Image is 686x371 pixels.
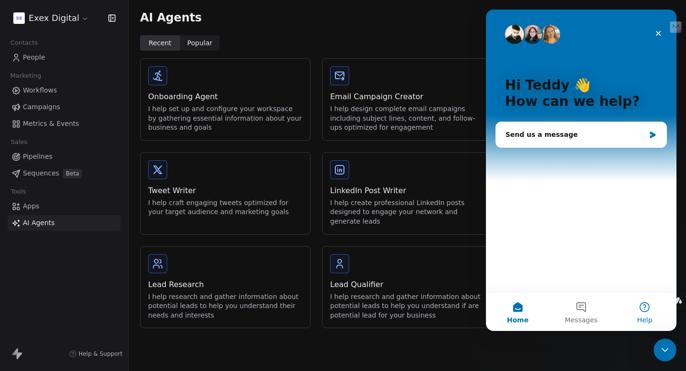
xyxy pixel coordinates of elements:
[148,198,303,217] div: I help craft engaging tweets optimized for your target audience and marketing goals
[6,36,42,50] span: Contacts
[23,168,59,178] span: Sequences
[23,201,40,211] span: Apps
[23,85,57,95] span: Workflows
[486,10,676,331] iframe: Intercom live chat
[23,52,45,62] span: People
[23,152,52,162] span: Pipelines
[330,279,484,290] div: Lead Qualifier
[29,12,79,24] span: Exex Digital
[8,198,121,214] a: Apps
[79,350,122,358] span: Help & Support
[11,10,91,26] button: Exex Digital
[654,339,676,361] iframe: Intercom live chat
[8,116,121,132] a: Metrics & Events
[69,350,122,358] a: Help & Support
[148,292,303,320] div: I help research and gather information about potential leads to help you understand their needs a...
[8,149,121,165] a: Pipelines
[23,119,79,129] span: Metrics & Events
[140,10,202,25] span: AI Agents
[8,215,121,231] a: AI Agents
[148,104,303,133] div: I help set up and configure your workspace by gathering essential information about your business...
[6,69,45,83] span: Marketing
[8,99,121,115] a: Campaigns
[13,12,25,24] img: EXEX%20LOGO-1%20(1).png
[148,91,303,103] div: Onboarding Agent
[148,185,303,196] div: Tweet Writer
[148,279,303,290] div: Lead Research
[330,104,484,133] div: I help design complete email campaigns including subject lines, content, and follow-ups optimized...
[8,50,121,65] a: People
[23,102,60,112] span: Campaigns
[7,135,31,149] span: Sales
[8,165,121,181] a: SequencesBeta
[330,91,484,103] div: Email Campaign Creator
[330,185,484,196] div: LinkedIn Post Writer
[187,38,212,48] span: Popular
[23,218,55,228] span: AI Agents
[63,169,82,178] span: Beta
[330,198,484,227] div: I help create professional LinkedIn posts designed to engage your network and generate leads
[8,82,121,98] a: Workflows
[7,185,30,199] span: Tools
[330,292,484,320] div: I help research and gather information about potential leads to help you understand if are potent...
